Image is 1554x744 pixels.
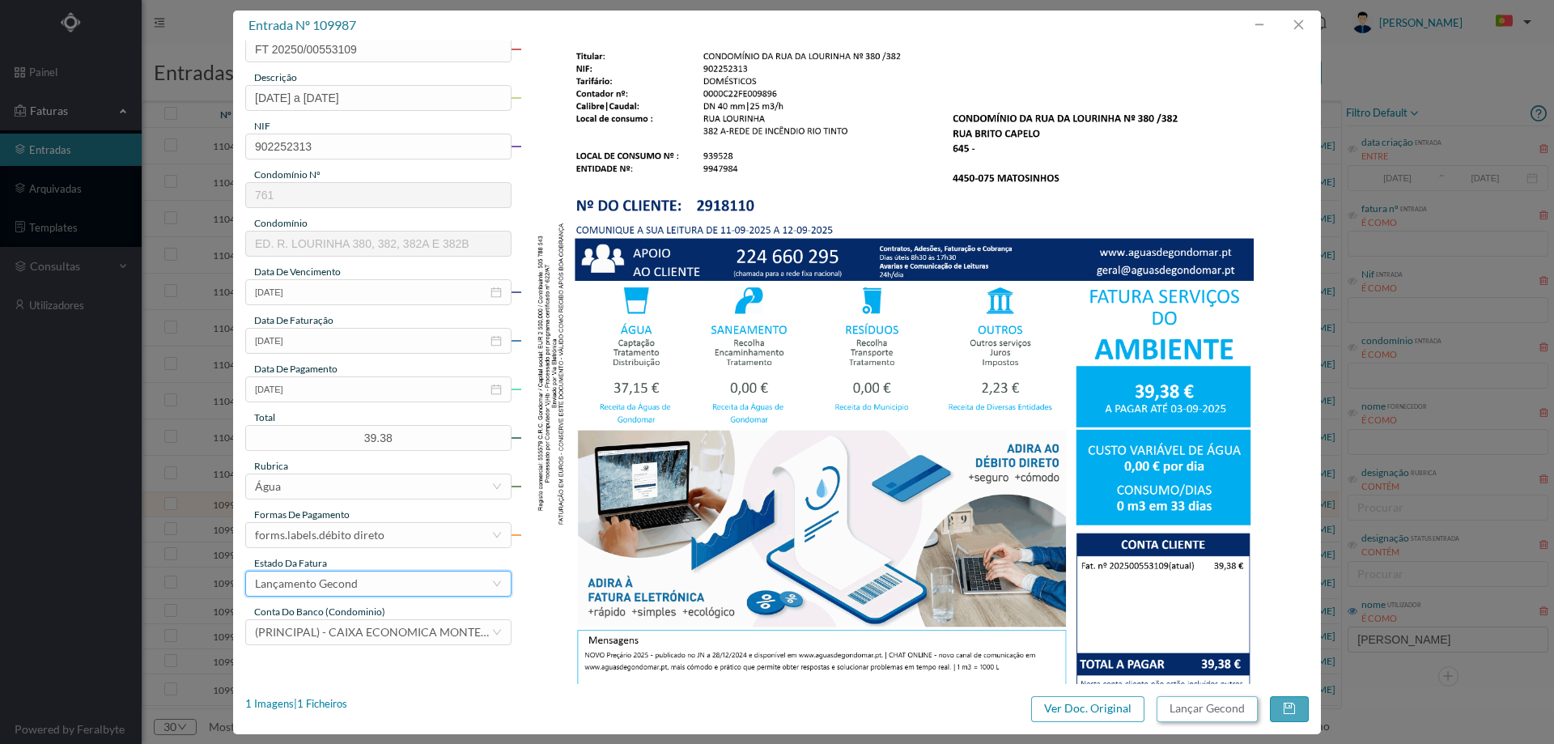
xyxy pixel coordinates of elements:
[1031,696,1144,722] button: Ver Doc. Original
[254,266,341,278] span: data de vencimento
[255,523,384,547] div: forms.labels.débito direto
[492,579,502,589] i: icon: down
[255,625,631,639] span: (PRINCIPAL) - CAIXA ECONOMICA MONTEPIO GERAL ([FINANCIAL_ID])
[254,217,308,229] span: condomínio
[254,557,327,569] span: estado da fatura
[248,17,356,32] span: entrada nº 109987
[254,411,275,423] span: total
[492,627,502,637] i: icon: down
[492,482,502,491] i: icon: down
[254,606,385,618] span: conta do banco (condominio)
[254,460,288,472] span: rubrica
[1483,9,1538,35] button: PT
[492,530,502,540] i: icon: down
[254,168,321,181] span: condomínio nº
[1157,696,1258,722] button: Lançar Gecond
[254,120,270,132] span: NIF
[254,71,297,83] span: descrição
[255,474,281,499] div: Água
[245,696,347,712] div: 1 Imagens | 1 Ficheiros
[254,363,338,375] span: data de pagamento
[490,335,502,346] i: icon: calendar
[255,572,358,596] div: Lançamento Gecond
[490,384,502,395] i: icon: calendar
[254,314,333,326] span: data de faturação
[490,287,502,298] i: icon: calendar
[254,508,350,521] span: Formas de Pagamento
